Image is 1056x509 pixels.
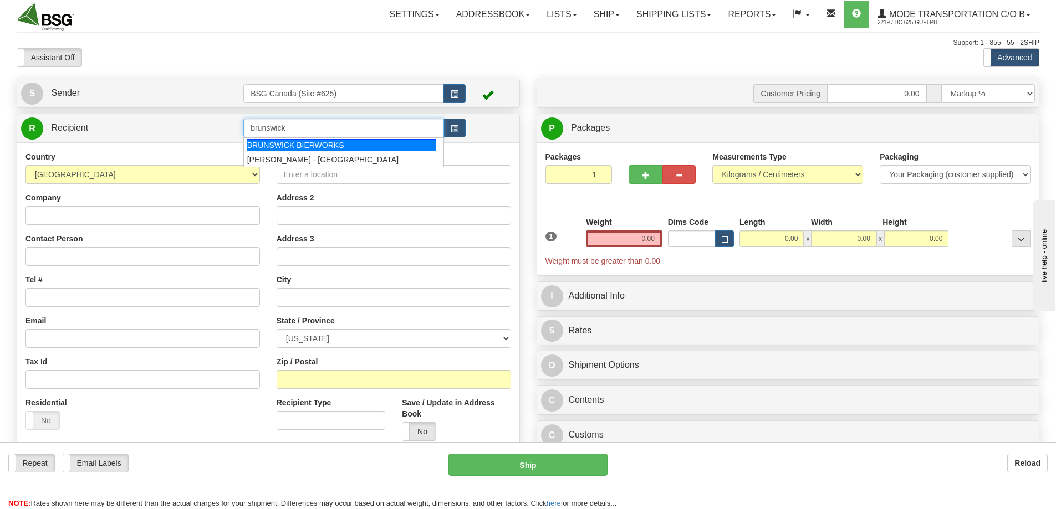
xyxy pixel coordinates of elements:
[541,320,1035,342] a: $Rates
[886,9,1025,19] span: Mode Transportation c/o B
[668,217,708,228] label: Dims Code
[21,117,43,140] span: R
[541,320,563,342] span: $
[545,256,661,265] span: Weight must be greater than 0.00
[541,424,1035,446] a: CCustoms
[882,217,907,228] label: Height
[880,151,919,162] label: Packaging
[541,389,563,412] span: C
[247,154,436,165] div: [PERSON_NAME] - [GEOGRAPHIC_DATA]
[21,82,243,105] a: S Sender
[628,1,720,28] a: Shipping lists
[17,38,1039,48] div: Support: 1 - 855 - 55 - 2SHIP
[804,230,812,247] span: x
[541,285,1035,307] a: IAdditional Info
[8,9,103,18] div: live help - online
[545,151,581,162] label: Packages
[545,232,557,241] span: 1
[247,139,437,151] div: BRUNSWICK BIERWORKS
[8,499,30,507] span: NOTE:
[541,285,563,307] span: I
[1012,230,1031,247] div: ...
[1031,198,1055,311] iframe: chat widget
[984,49,1039,66] label: Advanced
[541,117,1035,140] a: P Packages
[51,123,88,132] span: Recipient
[585,1,628,28] a: Ship
[720,1,784,28] a: Reports
[277,192,314,203] label: Address 2
[25,151,55,162] label: Country
[811,217,833,228] label: Width
[739,217,766,228] label: Length
[277,165,511,184] input: Enter a location
[1007,454,1048,472] button: Reload
[277,233,314,244] label: Address 3
[1014,459,1040,467] b: Reload
[381,1,448,28] a: Settings
[571,123,610,132] span: Packages
[876,230,884,247] span: x
[541,354,1035,377] a: OShipment Options
[21,117,219,140] a: R Recipient
[25,274,43,285] label: Tel #
[243,119,444,137] input: Recipient Id
[25,356,47,367] label: Tax Id
[538,1,585,28] a: Lists
[402,423,436,440] label: No
[277,274,291,285] label: City
[547,499,561,507] a: here
[25,192,61,203] label: Company
[63,454,128,472] label: Email Labels
[21,83,43,105] span: S
[541,424,563,446] span: C
[753,84,827,103] span: Customer Pricing
[541,354,563,377] span: O
[277,356,318,367] label: Zip / Postal
[448,1,539,28] a: Addressbook
[9,454,54,472] label: Repeat
[541,389,1035,412] a: CContents
[586,217,611,228] label: Weight
[878,17,961,28] span: 2219 / DC 625 Guelph
[25,233,83,244] label: Contact Person
[541,117,563,140] span: P
[26,412,59,429] label: No
[277,397,331,408] label: Recipient Type
[17,49,81,66] label: Assistant Off
[402,397,511,419] label: Save / Update in Address Book
[448,454,608,476] button: Ship
[25,397,67,408] label: Residential
[17,3,74,31] img: logo2219.jpg
[277,315,335,326] label: State / Province
[712,151,787,162] label: Measurements Type
[243,84,444,103] input: Sender Id
[51,88,80,97] span: Sender
[869,1,1039,28] a: Mode Transportation c/o B 2219 / DC 625 Guelph
[25,315,46,326] label: Email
